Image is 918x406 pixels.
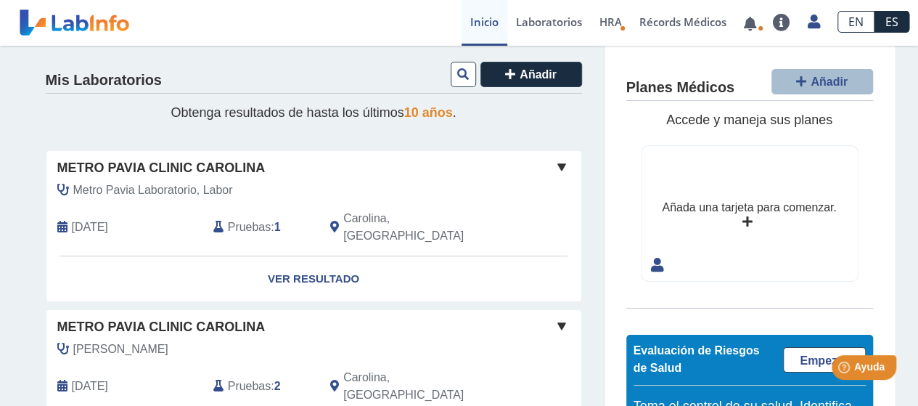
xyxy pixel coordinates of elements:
button: Añadir [771,69,873,94]
h4: Planes Médicos [626,79,734,97]
span: 10 años [404,105,453,120]
div: : [202,210,319,245]
span: Añadir [811,76,848,88]
button: Añadir [480,62,582,87]
a: Empezar [783,347,866,373]
div: : [202,369,319,404]
span: Carolina, PR [343,210,504,245]
span: Carolina, PR [343,369,504,404]
b: 1 [274,221,281,233]
span: Accede y maneja sus planes [666,113,832,127]
span: Evaluación de Riesgos de Salud [634,344,760,374]
div: Añada una tarjeta para comenzar. [662,199,836,216]
span: Pruebas [228,219,271,236]
span: 2025-10-09 [72,219,108,236]
iframe: Help widget launcher [789,349,902,390]
span: Alvarado Hernandez, Carlos [73,341,168,358]
span: Metro Pavia Clinic Carolina [57,317,266,337]
span: HRA [599,15,622,29]
span: Metro Pavia Laboratorio, Labor [73,182,233,199]
span: Metro Pavia Clinic Carolina [57,158,266,178]
b: 2 [274,380,281,392]
a: ES [874,11,909,33]
h4: Mis Laboratorios [46,72,162,89]
span: Añadir [520,68,557,81]
a: Ver Resultado [46,256,581,302]
span: Obtenga resultados de hasta los últimos . [171,105,456,120]
a: EN [837,11,874,33]
span: Pruebas [228,378,271,395]
span: 2025-09-23 [72,378,108,395]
